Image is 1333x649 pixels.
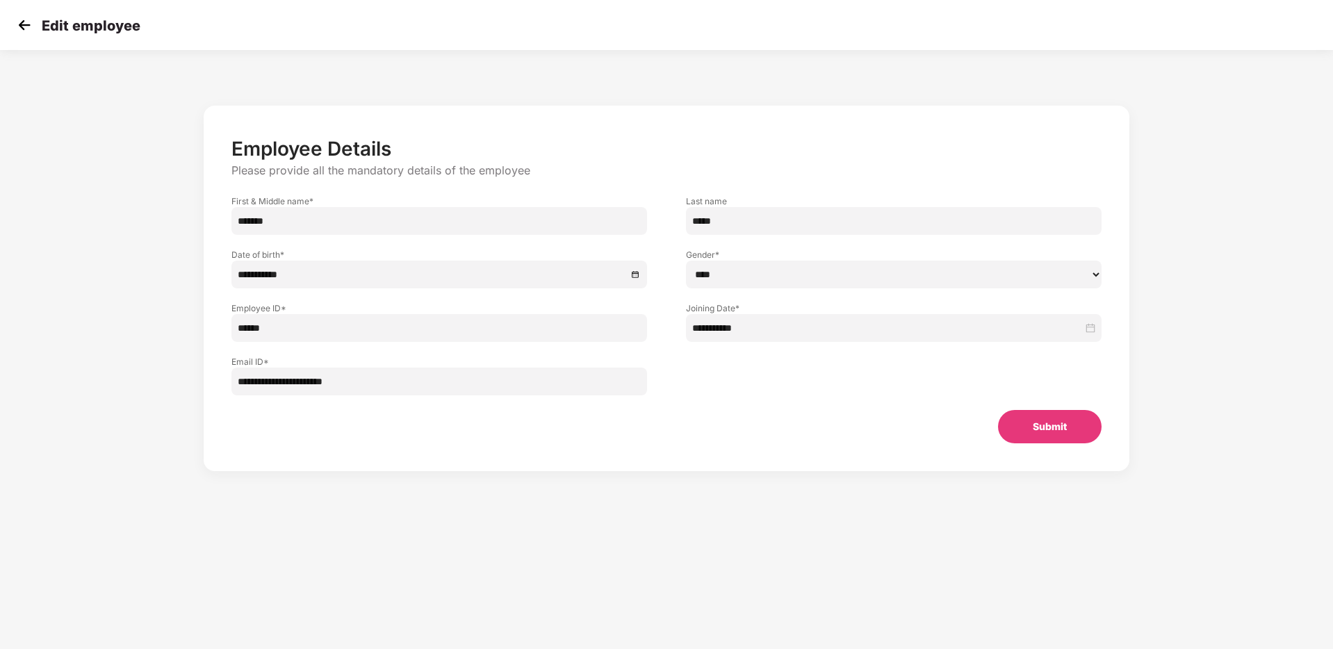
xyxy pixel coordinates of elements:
label: Email ID [231,356,647,368]
label: First & Middle name [231,195,647,207]
p: Employee Details [231,137,1102,161]
label: Last name [686,195,1102,207]
img: svg+xml;base64,PHN2ZyB4bWxucz0iaHR0cDovL3d3dy53My5vcmcvMjAwMC9zdmciIHdpZHRoPSIzMCIgaGVpZ2h0PSIzMC... [14,15,35,35]
label: Joining Date [686,302,1102,314]
label: Gender [686,249,1102,261]
label: Employee ID [231,302,647,314]
p: Edit employee [42,17,140,34]
label: Date of birth [231,249,647,261]
p: Please provide all the mandatory details of the employee [231,163,1102,178]
button: Submit [998,410,1102,443]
